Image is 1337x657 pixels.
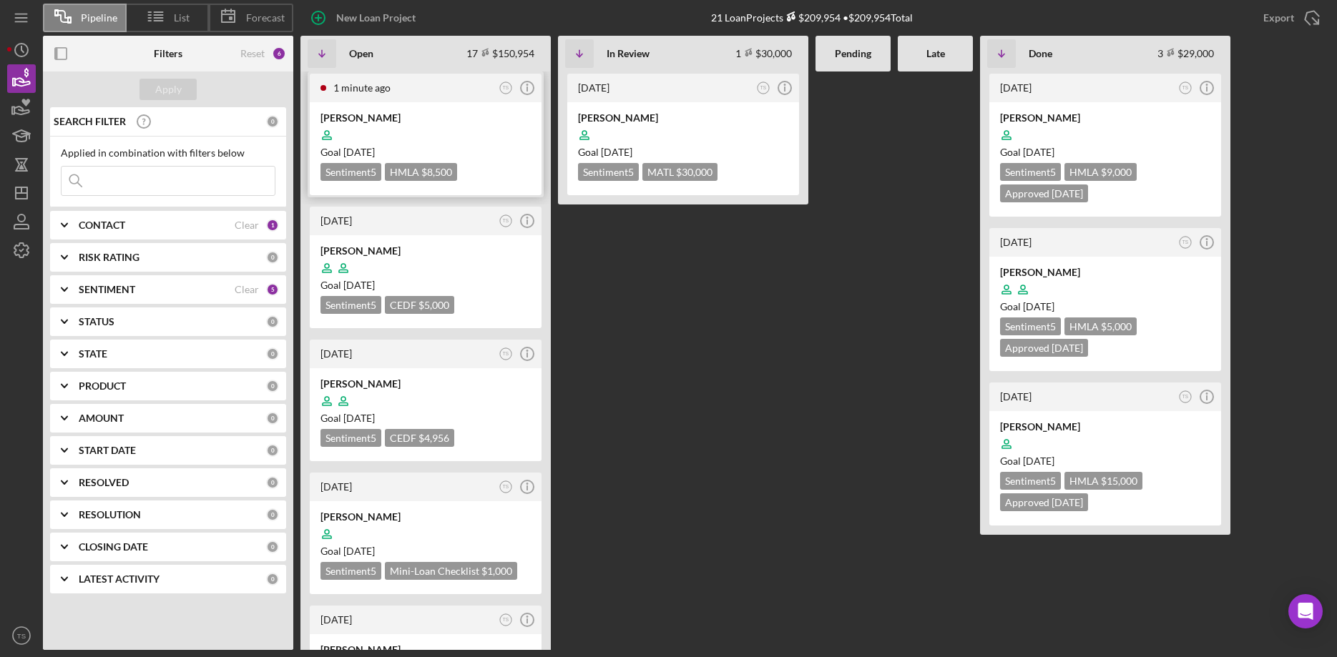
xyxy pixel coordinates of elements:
[1000,339,1088,357] div: Approved [DATE]
[711,11,913,24] div: 21 Loan Projects • $209,954 Total
[1000,493,1088,511] div: Approved [DATE]
[343,146,375,158] time: 10/04/2025
[320,163,381,181] div: Sentiment 5
[320,510,531,524] div: [PERSON_NAME]
[308,470,544,596] a: [DATE]TS[PERSON_NAME]Goal [DATE]Sentiment5Mini-Loan Checklist $1,000
[349,48,373,59] b: Open
[754,79,773,98] button: TS
[79,348,107,360] b: STATE
[320,545,375,557] span: Goal
[343,545,375,557] time: 10/11/2025
[578,163,639,181] div: Sentiment 5
[7,621,36,650] button: TS
[1176,387,1195,407] button: TS
[308,204,544,330] a: [DATE]TS[PERSON_NAME]Goal [DATE]Sentiment5CEDF $5,000
[266,347,279,360] div: 0
[578,81,609,94] time: 2025-07-16 19:30
[343,412,375,424] time: 09/28/2025
[385,562,517,580] div: Mini-Loan Checklist
[308,337,544,463] a: [DATE]TS[PERSON_NAME]Goal [DATE]Sentiment5CEDF $4,956
[266,251,279,264] div: 0
[266,476,279,489] div: 0
[987,71,1223,219] a: [DATE]TS[PERSON_NAME]Goal [DATE]Sentiment5HMLA $9,000Approved [DATE]
[320,279,375,291] span: Goal
[320,480,352,493] time: 2025-08-27 14:45
[81,12,117,24] span: Pipeline
[235,284,259,295] div: Clear
[1064,317,1137,335] div: HMLA $5,000
[320,244,531,258] div: [PERSON_NAME]
[565,71,801,197] a: [DATE]TS[PERSON_NAME]Goal [DATE]Sentiment5MATL $30,000
[578,146,632,158] span: Goal
[926,48,945,59] b: Late
[1000,472,1061,490] div: Sentiment 5
[235,219,259,231] div: Clear
[1000,184,1088,202] div: Approved [DATE]
[79,219,125,231] b: CONTACT
[266,573,279,586] div: 0
[601,146,632,158] time: 07/17/2025
[1182,85,1189,90] text: TS
[17,632,26,640] text: TS
[272,46,286,61] div: 6
[481,565,512,577] span: $1,000
[320,296,381,314] div: Sentiment 5
[496,345,516,364] button: TS
[1000,265,1210,280] div: [PERSON_NAME]
[1176,233,1195,252] button: TS
[139,79,197,100] button: Apply
[418,432,449,444] span: $4,956
[1000,317,1061,335] div: Sentiment 5
[1000,146,1054,158] span: Goal
[320,347,352,360] time: 2025-08-27 19:38
[79,316,114,327] b: STATUS
[54,116,126,127] b: SEARCH FILTER
[320,146,375,158] span: Goal
[496,79,516,98] button: TS
[266,115,279,128] div: 0
[266,412,279,425] div: 0
[1023,455,1054,467] time: 06/22/2025
[1157,47,1214,59] div: 3 $29,000
[79,445,136,456] b: START DATE
[1263,4,1294,32] div: Export
[496,212,516,231] button: TS
[1064,163,1137,181] div: HMLA $9,000
[79,380,126,392] b: PRODUCT
[503,85,509,90] text: TS
[783,11,841,24] div: $209,954
[266,219,279,232] div: 1
[300,4,430,32] button: New Loan Project
[987,226,1223,373] a: [DATE]TS[PERSON_NAME]Goal [DATE]Sentiment5HMLA $5,000Approved [DATE]
[79,541,148,553] b: CLOSING DATE
[320,412,375,424] span: Goal
[496,611,516,630] button: TS
[578,111,788,125] div: [PERSON_NAME]
[1182,239,1189,244] text: TS
[987,380,1223,528] a: [DATE]TS[PERSON_NAME]Goal [DATE]Sentiment5HMLA $15,000Approved [DATE]
[266,315,279,328] div: 0
[320,377,531,391] div: [PERSON_NAME]
[79,509,141,520] b: RESOLUTION
[154,48,182,59] b: Filters
[503,218,509,223] text: TS
[735,47,792,59] div: 1 $30,000
[496,478,516,497] button: TS
[385,429,454,447] div: CEDF
[266,444,279,457] div: 0
[1064,472,1142,490] div: HMLA $15,000
[240,48,265,59] div: Reset
[1288,594,1323,628] div: Open Intercom Messenger
[343,279,375,291] time: 08/16/2025
[320,214,352,227] time: 2025-09-03 13:15
[320,111,531,125] div: [PERSON_NAME]
[503,351,509,356] text: TS
[79,413,124,424] b: AMOUNT
[266,380,279,392] div: 0
[466,47,534,59] div: 17 $150,954
[1176,79,1195,98] button: TS
[1000,455,1054,467] span: Goal
[155,79,182,100] div: Apply
[320,613,352,626] time: 2025-08-22 22:04
[1000,81,1032,94] time: 2025-07-31 18:14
